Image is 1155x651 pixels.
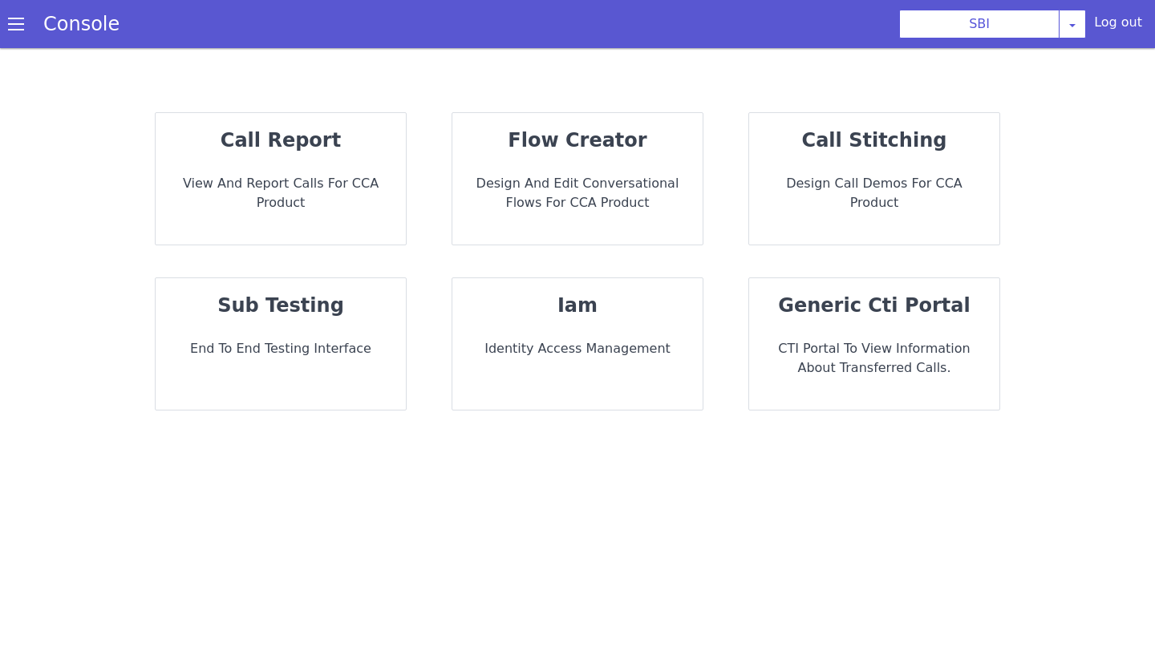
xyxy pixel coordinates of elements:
[465,339,690,358] p: Identity Access Management
[168,174,393,212] p: View and report calls for CCA Product
[1094,13,1142,38] div: Log out
[557,294,598,317] strong: iam
[899,10,1060,38] button: SBI
[465,174,690,212] p: Design and Edit Conversational flows for CCA Product
[762,174,987,212] p: Design call demos for CCA Product
[762,339,987,378] p: CTI portal to view information about transferred Calls.
[168,339,393,358] p: End to End Testing Interface
[778,294,970,317] strong: generic cti portal
[217,294,344,317] strong: sub testing
[802,129,947,152] strong: call stitching
[508,129,646,152] strong: flow creator
[24,13,139,35] a: Console
[221,129,341,152] strong: call report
